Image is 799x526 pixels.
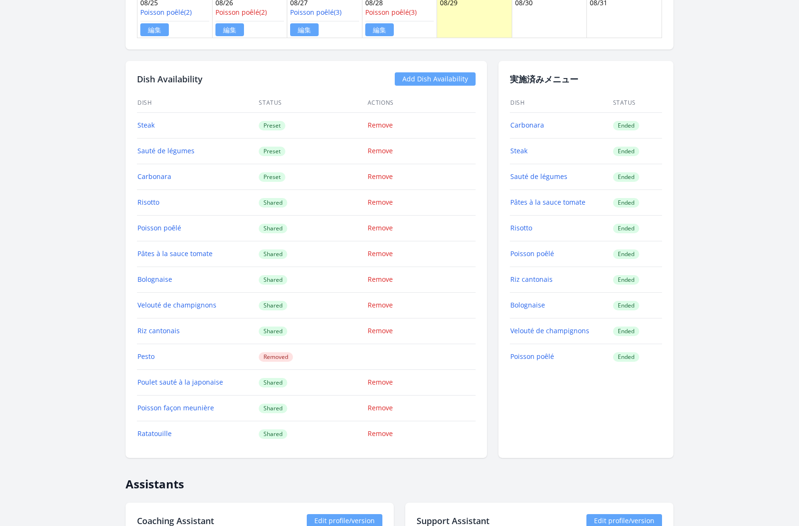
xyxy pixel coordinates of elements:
span: Preset [259,121,285,130]
h2: Assistants [126,469,673,491]
a: 編集 [290,23,319,36]
a: Poisson poêlé [137,223,181,232]
a: Pesto [137,352,155,361]
a: Ratatouille [137,429,172,438]
th: Status [613,93,663,113]
a: Pâtes à la sauce tomate [137,249,213,258]
h2: 実施済みメニュー [510,72,662,86]
a: 編集 [365,23,394,36]
a: Remove [368,198,393,207]
span: Ended [613,147,639,156]
a: Poisson poêlé [510,249,554,258]
a: Remove [368,403,393,412]
span: Shared [259,249,287,259]
a: Remove [368,429,393,438]
a: Remove [368,172,393,181]
a: Remove [368,377,393,387]
a: Velouté de champignons [137,300,216,309]
a: Bolognaise [510,300,545,309]
span: Shared [259,198,287,208]
a: Remove [368,120,393,129]
a: Add Dish Availability [395,72,476,86]
span: Shared [259,404,287,413]
span: Ended [613,172,639,182]
span: Shared [259,429,287,439]
a: Riz cantonais [137,326,180,335]
th: Actions [367,93,476,113]
span: Preset [259,172,285,182]
a: Poisson poêlé(2) [215,8,267,17]
a: Poisson poêlé(3) [365,8,417,17]
th: Dish [510,93,613,113]
a: Carbonara [137,172,171,181]
th: Status [258,93,367,113]
a: Remove [368,249,393,258]
a: Steak [137,120,155,129]
a: Remove [368,146,393,155]
a: Velouté de champignons [510,326,589,335]
a: Remove [368,300,393,309]
span: Shared [259,301,287,310]
a: Sauté de légumes [510,172,567,181]
a: Bolognaise [137,275,172,284]
th: Dish [137,93,258,113]
a: Sauté de légumes [137,146,195,155]
span: Shared [259,378,287,387]
span: Ended [613,249,639,259]
a: Poisson poêlé [510,352,554,361]
span: Ended [613,327,639,336]
h2: Dish Availability [137,72,203,86]
span: Ended [613,301,639,310]
a: Steak [510,146,527,155]
a: Poisson poêlé(3) [290,8,341,17]
span: Ended [613,352,639,362]
a: Remove [368,223,393,232]
a: Remove [368,326,393,335]
span: Removed [259,352,293,362]
span: Shared [259,224,287,233]
a: Riz cantonais [510,275,553,284]
a: Risotto [137,198,159,207]
span: Ended [613,224,639,233]
span: Shared [259,275,287,285]
a: 編集 [140,23,169,36]
a: Poulet sauté à la japonaise [137,377,223,387]
span: Ended [613,275,639,285]
a: Poisson poêlé(2) [140,8,192,17]
a: Pâtes à la sauce tomate [510,198,585,207]
span: Ended [613,121,639,130]
span: Shared [259,327,287,336]
a: Poisson façon meunière [137,403,214,412]
a: Carbonara [510,120,544,129]
a: Remove [368,275,393,284]
span: Ended [613,198,639,208]
a: Risotto [510,223,532,232]
a: 編集 [215,23,244,36]
span: Preset [259,147,285,156]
